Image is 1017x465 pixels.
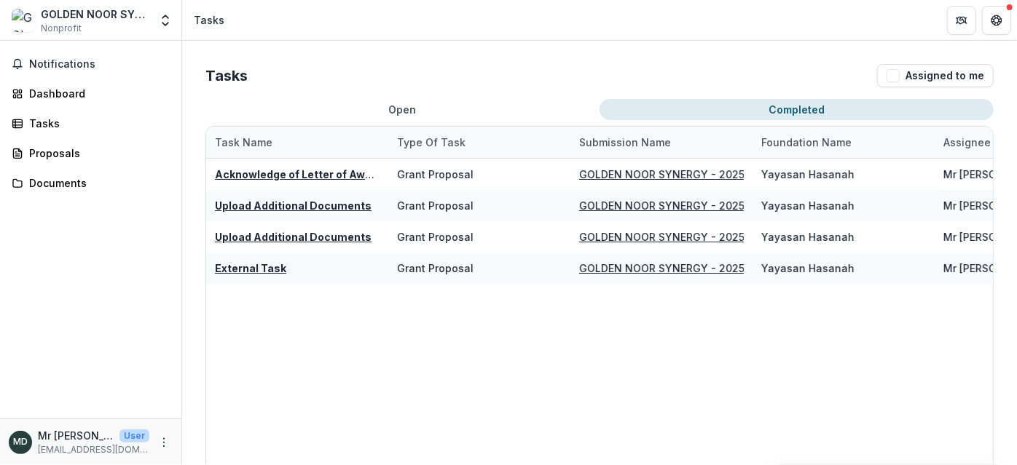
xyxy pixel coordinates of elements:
a: Acknowledge of Letter of Award [215,168,382,180]
button: Notifications [6,52,176,76]
div: Yayasan Hasanah [761,198,855,213]
div: Documents [29,175,164,191]
a: GOLDEN NOOR SYNERGY - 2025 - HSEF2025 - [GEOGRAPHIC_DATA] [579,168,921,180]
div: Foundation Name [753,127,935,158]
a: Upload Additional Documents [215,231,372,243]
div: Type of Task [388,135,474,150]
div: Yayasan Hasanah [761,167,855,182]
a: Tasks [6,111,176,135]
button: Get Help [982,6,1011,35]
a: GOLDEN NOOR SYNERGY - 2025 - HSEF2025 - [GEOGRAPHIC_DATA] [579,262,921,274]
div: Type of Task [388,127,570,158]
div: Task Name [206,127,388,158]
div: Grant Proposal [397,198,474,213]
p: [EMAIL_ADDRESS][DOMAIN_NAME] [38,443,149,456]
div: Yayasan Hasanah [761,229,855,245]
div: Dashboard [29,86,164,101]
div: Submission Name [570,127,753,158]
div: Task Name [206,135,281,150]
a: Proposals [6,141,176,165]
a: Documents [6,171,176,195]
div: Proposals [29,146,164,161]
div: Grant Proposal [397,167,474,182]
button: Completed [600,99,994,120]
a: Dashboard [6,82,176,106]
button: Assigned to me [877,64,994,87]
div: Tasks [194,12,224,28]
img: GOLDEN NOOR SYNERGY [12,9,35,32]
div: Assignee [935,135,1000,150]
button: More [155,434,173,451]
div: Foundation Name [753,135,860,150]
button: Open entity switcher [155,6,176,35]
div: Grant Proposal [397,261,474,276]
span: Nonprofit [41,22,82,35]
div: Submission Name [570,135,680,150]
div: Yayasan Hasanah [761,261,855,276]
span: Notifications [29,58,170,71]
div: Mr Dastan [13,437,28,447]
div: Tasks [29,116,164,131]
a: External Task [215,262,286,274]
p: User [119,429,149,442]
h2: Tasks [205,67,248,84]
nav: breadcrumb [188,9,230,31]
a: Upload Additional Documents [215,199,372,212]
div: Grant Proposal [397,229,474,245]
button: Partners [947,6,976,35]
div: GOLDEN NOOR SYNERGY [41,7,149,22]
a: GOLDEN NOOR SYNERGY - 2025 - HSEF2025 - [GEOGRAPHIC_DATA] [579,199,921,212]
p: Mr [PERSON_NAME] [38,428,114,443]
a: GOLDEN NOOR SYNERGY - 2025 - HSEF2025 - [GEOGRAPHIC_DATA] [579,231,921,243]
button: Open [205,99,600,120]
